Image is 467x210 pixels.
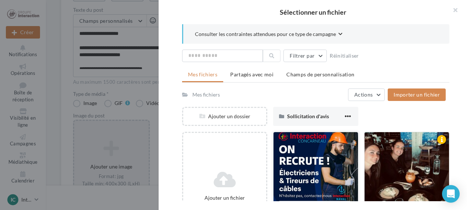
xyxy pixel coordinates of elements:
[287,113,329,119] span: Sollicitation d'avis
[354,91,373,98] span: Actions
[388,88,446,101] button: Importer un fichier
[195,30,336,38] span: Consulter les contraintes attendues pour ce type de campagne
[186,194,263,202] div: Ajouter un fichier
[195,30,343,39] button: Consulter les contraintes attendues pour ce type de campagne
[170,9,455,15] h2: Sélectionner un fichier
[188,71,217,77] span: Mes fichiers
[348,88,385,101] button: Actions
[442,185,460,203] div: Open Intercom Messenger
[394,91,440,98] span: Importer un fichier
[230,71,274,77] span: Partagés avec moi
[327,51,362,60] button: Réinitialiser
[192,91,220,98] div: Mes fichiers
[283,50,327,62] button: Filtrer par
[286,71,354,77] span: Champs de personnalisation
[183,113,266,120] div: Ajouter un dossier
